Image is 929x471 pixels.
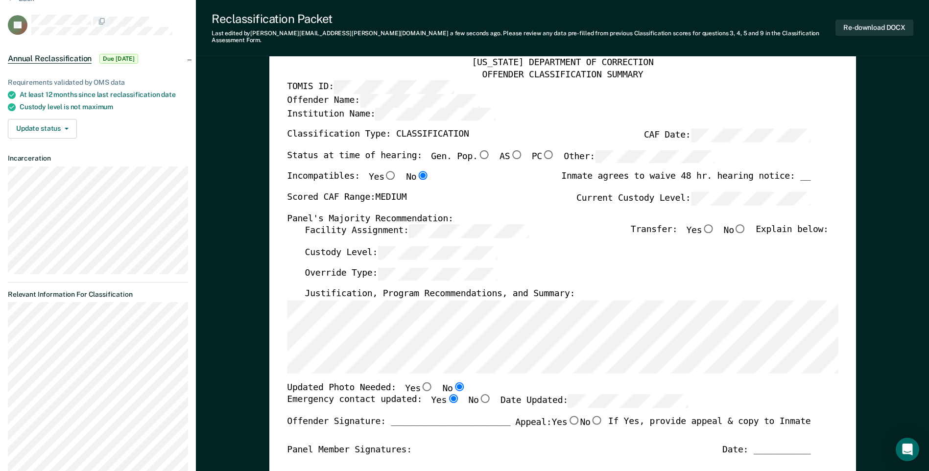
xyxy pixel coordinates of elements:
[8,154,188,163] dt: Incarceration
[478,395,491,403] input: No
[287,107,495,120] label: Institution Name:
[447,395,459,403] input: Yes
[287,416,810,444] div: Offender Signature: _______________________ If Yes, provide appeal & copy to Inmate
[468,395,491,408] label: No
[384,171,397,180] input: Yes
[369,171,397,184] label: Yes
[287,128,469,141] label: Classification Type: CLASSIFICATION
[686,224,715,237] label: Yes
[442,382,465,395] label: No
[551,416,580,428] label: Yes
[431,395,459,408] label: Yes
[212,12,835,26] div: Reclassification Packet
[287,94,480,107] label: Offender Name:
[896,438,919,461] div: Open Intercom Messenger
[212,30,835,44] div: Last edited by [PERSON_NAME][EMAIL_ADDRESS][PERSON_NAME][DOMAIN_NAME] . Please review any data pr...
[835,20,913,36] button: Re-download DOCX
[305,224,528,237] label: Facility Assignment:
[375,107,495,120] input: Institution Name:
[453,382,465,391] input: No
[568,395,688,408] input: Date Updated:
[416,171,429,180] input: No
[500,150,523,163] label: AS
[515,416,603,436] label: Appeal:
[561,171,810,192] div: Inmate agrees to waive 48 hr. hearing notice: __
[99,54,138,64] span: Due [DATE]
[531,150,554,163] label: PC
[287,57,838,69] div: [US_STATE] DEPARTMENT OF CORRECTION
[722,444,810,456] div: Date: ___________
[378,246,498,259] input: Custody Level:
[408,224,528,237] input: Facility Assignment:
[576,191,810,205] label: Current Custody Level:
[287,150,715,171] div: Status at time of hearing:
[405,382,433,395] label: Yes
[590,416,603,424] input: No
[595,150,715,163] input: Other:
[510,150,523,159] input: AS
[287,444,412,456] div: Panel Member Signatures:
[305,267,498,280] label: Override Type:
[287,191,406,205] label: Scored CAF Range: MEDIUM
[82,103,113,111] span: maximum
[567,416,580,424] input: Yes
[305,246,498,259] label: Custody Level:
[333,80,453,94] input: TOMIS ID:
[421,382,433,391] input: Yes
[406,171,429,184] label: No
[8,54,92,64] span: Annual Reclassification
[287,69,838,80] div: OFFENDER CLASSIFICATION SUMMARY
[723,224,746,237] label: No
[564,150,715,163] label: Other:
[287,395,688,416] div: Emergency contact updated:
[477,150,490,159] input: Gen. Pop.
[161,91,175,98] span: date
[8,119,77,139] button: Update status
[20,103,188,111] div: Custody level is not
[691,191,810,205] input: Current Custody Level:
[20,91,188,99] div: At least 12 months since last reclassification
[8,78,188,87] div: Requirements validated by OMS data
[431,150,491,163] label: Gen. Pop.
[287,213,810,225] div: Panel's Majority Recommendation:
[450,30,500,37] span: a few seconds ago
[305,288,575,300] label: Justification, Program Recommendations, and Summary:
[580,416,603,428] label: No
[500,395,688,408] label: Date Updated:
[644,128,810,141] label: CAF Date:
[287,382,466,395] div: Updated Photo Needed:
[691,128,810,141] input: CAF Date:
[287,171,429,192] div: Incompatibles:
[287,80,453,94] label: TOMIS ID:
[359,94,479,107] input: Offender Name:
[734,224,747,233] input: No
[631,224,829,246] div: Transfer: Explain below:
[8,290,188,299] dt: Relevant Information For Classification
[702,224,715,233] input: Yes
[542,150,555,159] input: PC
[378,267,498,280] input: Override Type:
